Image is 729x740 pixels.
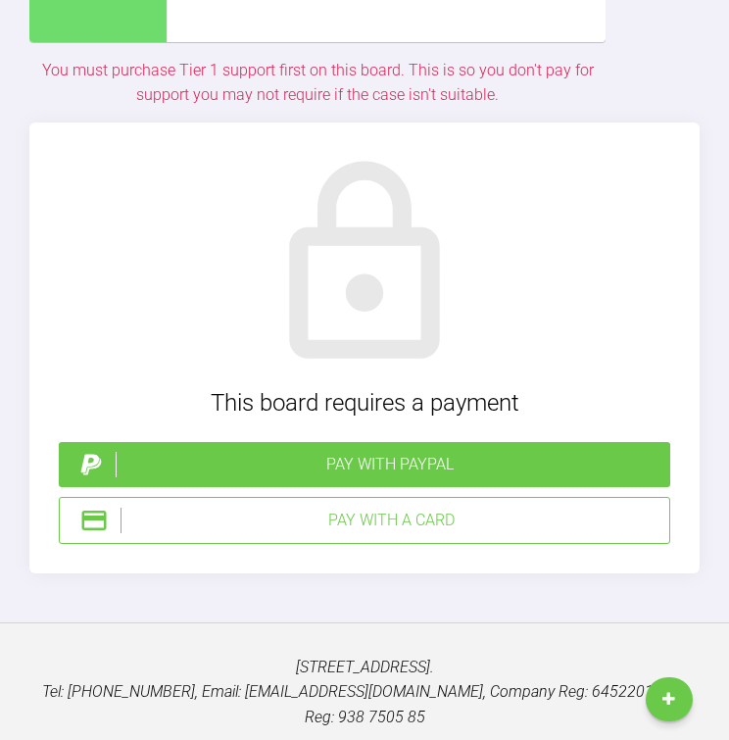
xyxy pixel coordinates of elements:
[59,384,670,421] div: This board requires a payment
[121,508,661,533] div: Pay with a Card
[76,450,106,479] img: paypal.a7a4ce45.svg
[646,677,693,722] a: New Case
[29,58,606,108] div: You must purchase Tier 1 support first on this board. This is so you don't pay for support you ma...
[79,506,109,535] img: stripeIcon.ae7d7783.svg
[116,452,662,477] div: Pay with PayPal
[31,655,698,730] p: [STREET_ADDRESS]. Tel: [PHONE_NUMBER], Email: [EMAIL_ADDRESS][DOMAIN_NAME], Company Reg: 6452201,...
[252,152,477,377] img: lock.6dc949b6.svg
